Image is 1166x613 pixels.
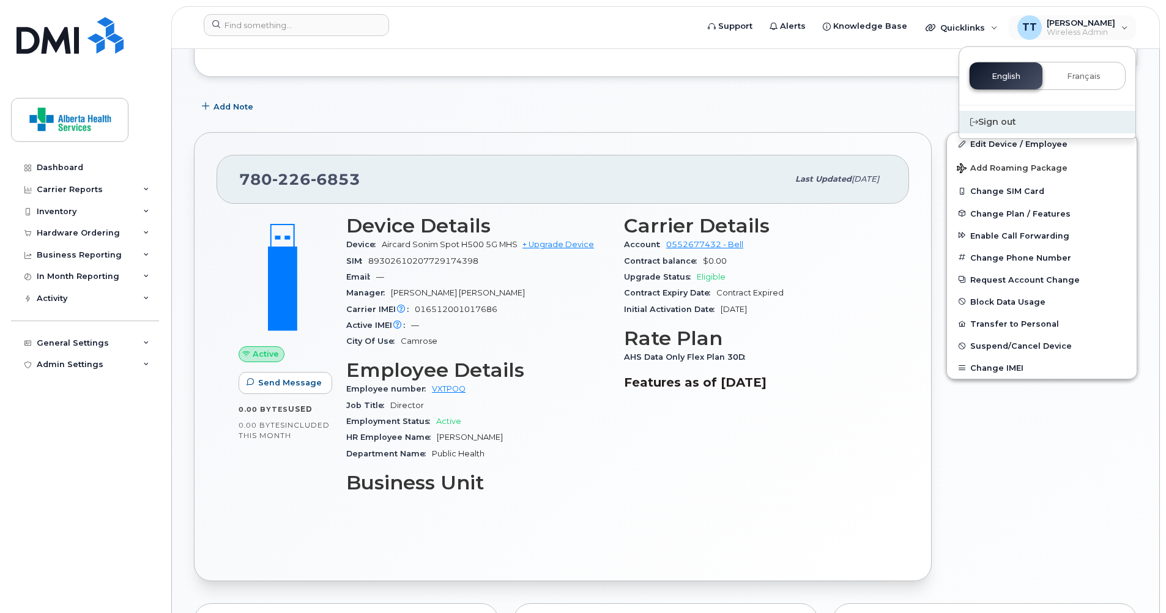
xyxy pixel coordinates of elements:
span: [DATE] [852,174,879,184]
span: Add Roaming Package [957,163,1068,175]
span: Quicklinks [940,23,985,32]
button: Transfer to Personal [947,313,1137,335]
div: Quicklinks [917,15,1006,40]
span: AHS Data Only Flex Plan 30D [624,352,751,362]
span: Français [1067,72,1101,81]
span: Change Plan / Features [970,209,1071,218]
span: Suspend/Cancel Device [970,341,1072,351]
span: 016512001017686 [415,305,497,314]
span: Upgrade Status [624,272,697,281]
span: Initial Activation Date [624,305,721,314]
button: Request Account Change [947,269,1137,291]
span: [PERSON_NAME] [PERSON_NAME] [391,288,525,297]
span: Alerts [780,20,806,32]
span: City Of Use [346,336,401,346]
a: Knowledge Base [814,14,916,39]
span: Aircard Sonim Spot H500 5G MHS [382,240,518,249]
span: Last updated [795,174,852,184]
button: Enable Call Forwarding [947,225,1137,247]
span: Active IMEI [346,321,411,330]
span: HR Employee Name [346,433,437,442]
a: + Upgrade Device [522,240,594,249]
span: 0.00 Bytes [239,405,288,414]
input: Find something... [204,14,389,36]
a: Edit Device / Employee [947,133,1137,155]
div: Tim Tweedie [1009,15,1137,40]
h3: Carrier Details [624,215,887,237]
a: 0552677432 - Bell [666,240,743,249]
span: 6853 [311,170,360,188]
span: SIM [346,256,368,266]
span: Device [346,240,382,249]
div: Sign out [959,111,1135,133]
span: [PERSON_NAME] [1047,18,1115,28]
span: Add Note [214,101,253,113]
h3: Business Unit [346,472,609,494]
span: TT [1022,20,1037,35]
button: Change Phone Number [947,247,1137,269]
span: Support [718,20,752,32]
button: Add Note [194,95,264,117]
button: Change Plan / Features [947,202,1137,225]
span: Active [253,348,279,360]
span: Send Message [258,377,322,388]
button: Block Data Usage [947,291,1137,313]
button: Change IMEI [947,357,1137,379]
span: Manager [346,288,391,297]
span: Public Health [432,449,485,458]
span: 226 [272,170,311,188]
span: Account [624,240,666,249]
span: used [288,404,313,414]
span: Contract Expiry Date [624,288,716,297]
a: Alerts [761,14,814,39]
span: [DATE] [721,305,747,314]
span: Contract Expired [716,288,784,297]
h3: Rate Plan [624,327,887,349]
span: Department Name [346,449,432,458]
span: Eligible [697,272,726,281]
h3: Device Details [346,215,609,237]
h3: Employee Details [346,359,609,381]
span: Carrier IMEI [346,305,415,314]
span: Knowledge Base [833,20,907,32]
span: Employment Status [346,417,436,426]
span: Camrose [401,336,437,346]
span: Active [436,417,461,426]
span: [PERSON_NAME] [437,433,503,442]
span: Enable Call Forwarding [970,231,1069,240]
span: — [411,321,419,330]
span: — [376,272,384,281]
button: Suspend/Cancel Device [947,335,1137,357]
span: 89302610207729174398 [368,256,478,266]
span: 0.00 Bytes [239,421,285,429]
button: Change SIM Card [947,180,1137,202]
a: Support [699,14,761,39]
span: Job Title [346,401,390,410]
span: $0.00 [703,256,727,266]
span: Contract balance [624,256,703,266]
a: VXTPOQ [432,384,466,393]
span: Email [346,272,376,281]
span: Employee number [346,384,432,393]
span: 780 [239,170,360,188]
button: Send Message [239,372,332,394]
h3: Features as of [DATE] [624,375,887,390]
span: Director [390,401,424,410]
button: Add Roaming Package [947,155,1137,180]
span: Wireless Admin [1047,28,1115,37]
